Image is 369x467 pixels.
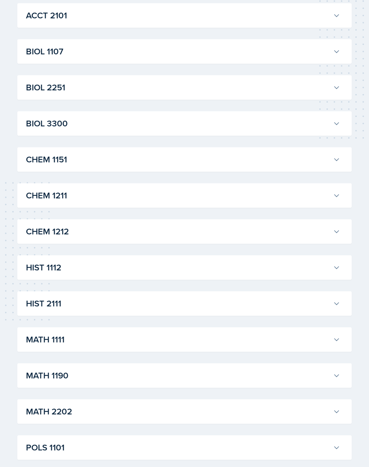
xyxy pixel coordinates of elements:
[26,81,330,94] h3: BIOL 2251
[25,368,342,384] button: MATH 1190
[26,225,330,238] h3: CHEM 1212
[25,188,342,204] button: CHEM 1211
[25,8,342,24] button: ACCT 2101
[26,333,330,346] h3: MATH 1111
[26,117,330,130] h3: BIOL 3300
[26,297,330,310] h3: HIST 2111
[25,332,342,348] button: MATH 1111
[26,45,330,58] h3: BIOL 1107
[25,44,342,60] button: BIOL 1107
[26,369,330,382] h3: MATH 1190
[25,440,342,456] button: POLS 1101
[25,260,342,276] button: HIST 1112
[25,404,342,420] button: MATH 2202
[26,261,330,274] h3: HIST 1112
[26,189,330,202] h3: CHEM 1211
[25,152,342,168] button: CHEM 1151
[25,116,342,132] button: BIOL 3300
[25,80,342,96] button: BIOL 2251
[25,224,342,240] button: CHEM 1212
[26,153,330,166] h3: CHEM 1151
[26,9,330,22] h3: ACCT 2101
[26,405,330,418] h3: MATH 2202
[26,441,330,454] h3: POLS 1101
[25,296,342,312] button: HIST 2111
